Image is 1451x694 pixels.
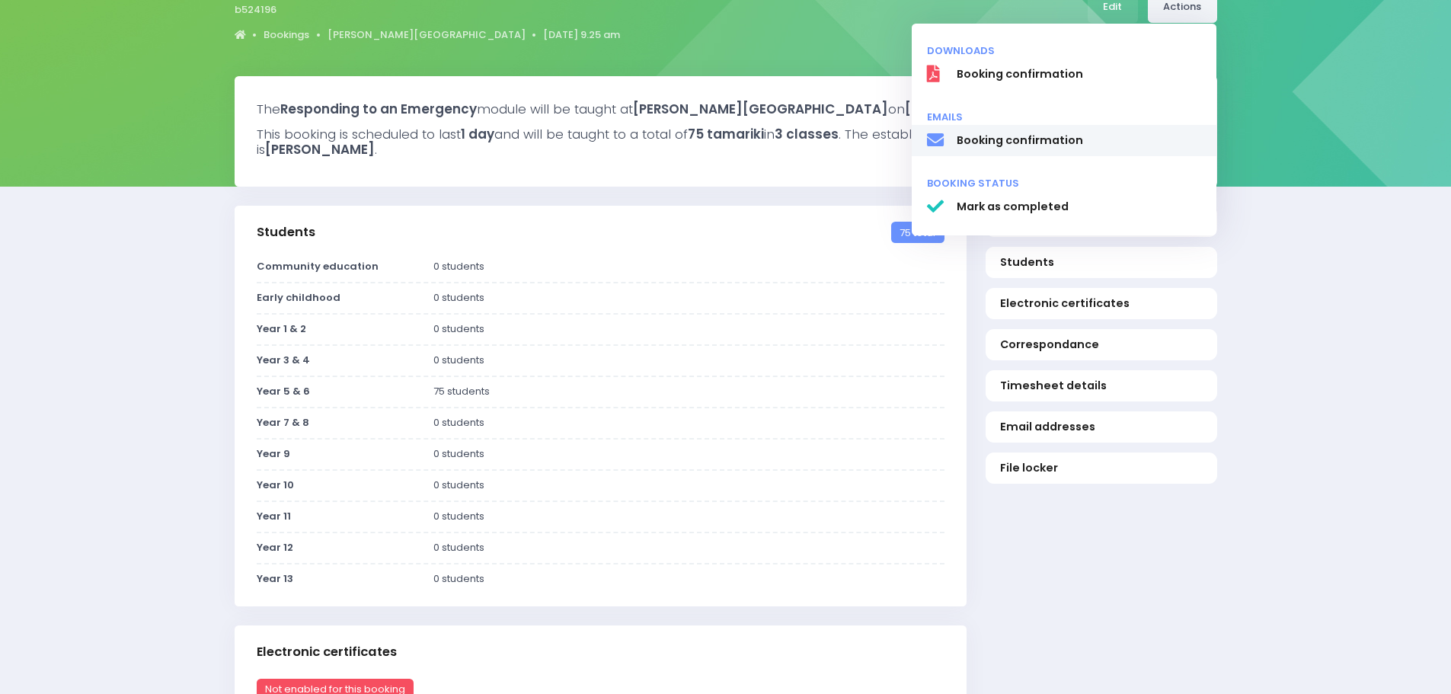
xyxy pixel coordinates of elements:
h3: Students [257,225,315,240]
div: 0 students [423,571,954,587]
h3: The module will be taught at on by . [257,101,1195,117]
span: Timesheet details [1000,378,1202,394]
a: [DATE] 9.25 am [543,27,620,43]
span: Mark as completed [956,199,1201,215]
div: 0 students [423,321,954,337]
strong: Year 5 & 6 [257,384,310,398]
div: 75 students [423,384,954,399]
a: Mark as completed [912,191,1216,223]
strong: Early childhood [257,290,340,305]
strong: Year 7 & 8 [257,415,309,430]
strong: Year 12 [257,540,293,555]
span: Email addresses [1000,419,1202,435]
h3: Electronic certificates [257,644,397,660]
strong: 75 tamariki [688,125,764,143]
strong: 1 day [461,125,494,143]
div: 0 students [423,509,954,524]
strong: [DATE] 9.25 am [905,100,1007,118]
strong: 3 classes [775,125,839,143]
a: Booking confirmation [912,59,1216,91]
span: Electronic certificates [1000,296,1202,312]
span: Booking confirmation [956,133,1201,149]
strong: Year 10 [257,478,294,492]
li: Downloads [912,37,1216,59]
a: Students [986,247,1217,278]
div: 0 students [423,540,954,555]
a: File locker [986,453,1217,484]
a: Electronic certificates [986,288,1217,319]
div: 0 students [423,259,954,274]
a: [PERSON_NAME][GEOGRAPHIC_DATA] [328,27,526,43]
div: 0 students [423,415,954,430]
li: Booking status [912,169,1216,191]
a: Email addresses [986,411,1217,443]
span: File locker [1000,460,1202,476]
span: Booking confirmation [956,66,1201,82]
div: 0 students [423,290,954,305]
h3: This booking is scheduled to last and will be taught to a total of in . The establishment's conta... [257,126,1195,158]
strong: Year 13 [257,571,293,586]
span: Correspondance [1000,337,1202,353]
strong: [PERSON_NAME] [265,140,375,158]
strong: Year 1 & 2 [257,321,306,336]
strong: Year 3 & 4 [257,353,310,367]
strong: Community education [257,259,379,273]
span: 75 total [891,222,944,243]
strong: Year 11 [257,509,291,523]
span: b524196 [235,2,276,18]
strong: Year 9 [257,446,290,461]
strong: Responding to an Emergency [280,100,477,118]
div: 0 students [423,478,954,493]
a: Booking confirmation [912,125,1216,157]
a: Correspondance [986,329,1217,360]
span: Students [1000,254,1202,270]
a: Timesheet details [986,370,1217,401]
div: 0 students [423,446,954,462]
strong: [PERSON_NAME][GEOGRAPHIC_DATA] [633,100,888,118]
a: Bookings [264,27,309,43]
li: Emails [912,103,1216,125]
div: 0 students [423,353,954,368]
